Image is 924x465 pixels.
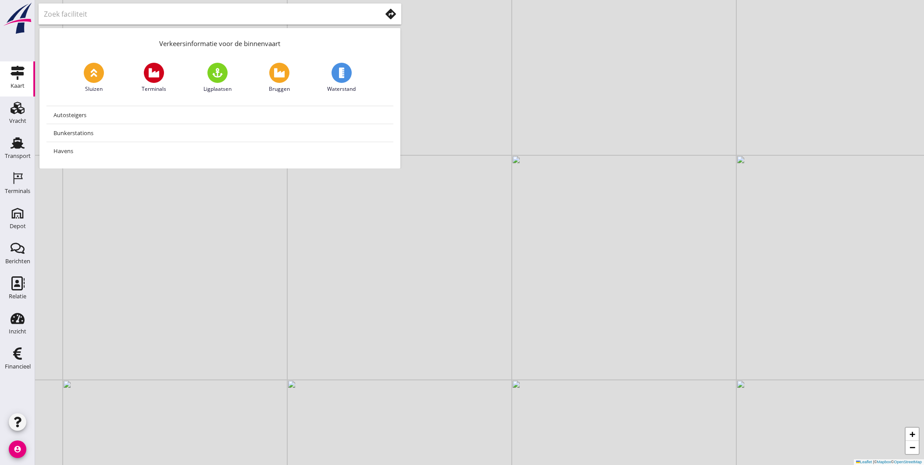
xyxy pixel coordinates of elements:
span: − [910,442,915,453]
a: Terminals [142,63,166,93]
a: Mapbox [877,460,891,464]
div: Berichten [5,258,30,264]
i: account_circle [9,440,26,458]
div: Autosteigers [54,110,386,120]
a: Ligplaatsen [203,63,232,93]
span: Waterstand [327,85,356,93]
input: Zoek faciliteit [44,7,369,21]
span: Terminals [142,85,166,93]
span: | [873,460,874,464]
div: Havens [54,146,386,156]
div: Bunkerstations [54,128,386,138]
a: Leaflet [856,460,872,464]
div: Depot [10,223,26,229]
div: Vracht [9,118,26,124]
span: Sluizen [85,85,103,93]
div: Verkeersinformatie voor de binnenvaart [39,28,400,56]
div: Transport [5,153,31,159]
span: + [910,429,915,440]
a: Zoom out [906,441,919,454]
a: OpenStreetMap [894,460,922,464]
span: Bruggen [269,85,290,93]
div: Relatie [9,293,26,299]
a: Zoom in [906,428,919,441]
div: Terminals [5,188,30,194]
div: © © [854,459,924,465]
a: Sluizen [84,63,104,93]
a: Bruggen [269,63,290,93]
span: Ligplaatsen [203,85,232,93]
a: Waterstand [327,63,356,93]
div: Inzicht [9,329,26,334]
div: Financieel [5,364,31,369]
img: logo-small.a267ee39.svg [2,2,33,35]
div: Kaart [11,83,25,89]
